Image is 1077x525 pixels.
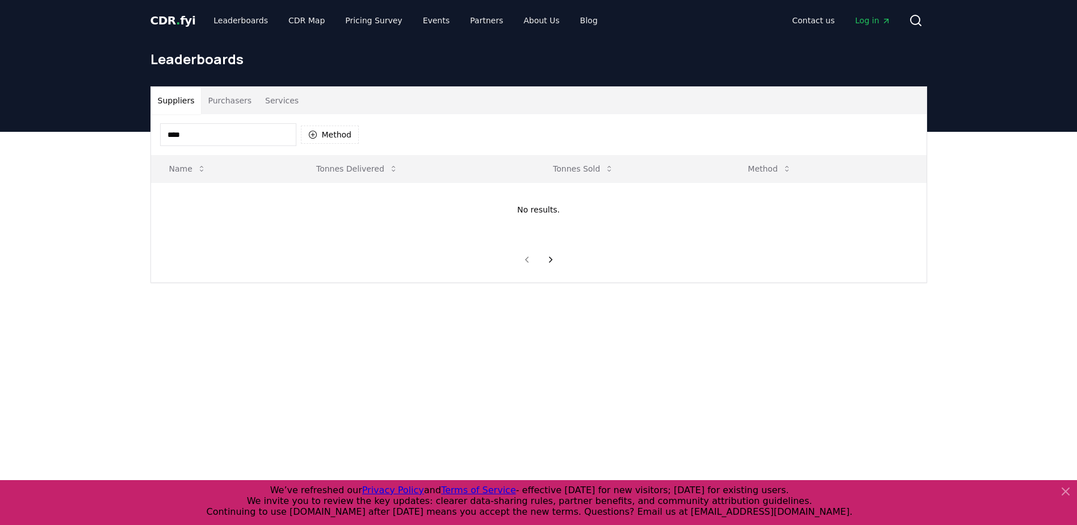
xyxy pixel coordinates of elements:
[541,248,560,271] button: next page
[783,10,899,31] nav: Main
[544,157,623,180] button: Tonnes Sold
[201,87,258,114] button: Purchasers
[783,10,844,31] a: Contact us
[279,10,334,31] a: CDR Map
[739,157,801,180] button: Method
[846,10,899,31] a: Log in
[176,14,180,27] span: .
[414,10,459,31] a: Events
[204,10,606,31] nav: Main
[336,10,411,31] a: Pricing Survey
[150,13,196,28] a: CDR.fyi
[258,87,305,114] button: Services
[204,10,277,31] a: Leaderboards
[571,10,607,31] a: Blog
[461,10,512,31] a: Partners
[150,50,927,68] h1: Leaderboards
[151,87,202,114] button: Suppliers
[160,157,215,180] button: Name
[150,14,196,27] span: CDR fyi
[151,182,927,237] td: No results.
[855,15,890,26] span: Log in
[514,10,568,31] a: About Us
[307,157,407,180] button: Tonnes Delivered
[301,126,359,144] button: Method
